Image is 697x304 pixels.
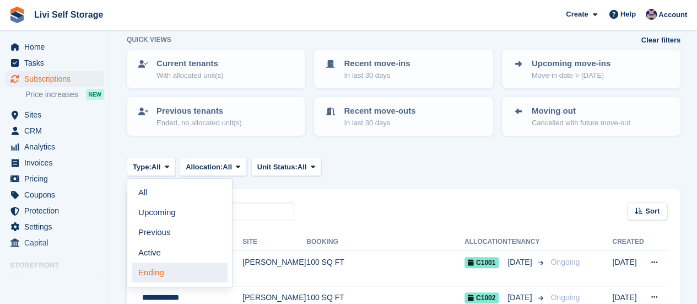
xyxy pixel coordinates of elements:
[30,6,107,24] a: Livi Self Storage
[91,275,104,288] a: Preview store
[86,89,104,100] div: NEW
[464,233,507,251] th: Allocation
[132,183,228,203] a: All
[24,155,90,170] span: Invoices
[127,158,175,176] button: Type: All
[128,98,304,135] a: Previous tenants Ended, no allocated unit(s)
[532,118,630,129] p: Cancelled with future move-out
[620,9,636,20] span: Help
[464,292,499,303] span: C1002
[6,155,104,170] a: menu
[132,243,228,263] a: Active
[6,39,104,55] a: menu
[132,203,228,223] a: Upcoming
[298,162,307,173] span: All
[344,57,410,70] p: Recent move-ins
[24,274,90,289] span: Online Store
[6,71,104,87] a: menu
[133,162,152,173] span: Type:
[646,9,657,20] img: Jim
[9,7,25,23] img: stora-icon-8386f47178a22dfd0bd8f6a31ec36ba5ce8667c1dd55bd0f319d3a0aa187defe.svg
[464,257,499,268] span: C1001
[6,171,104,186] a: menu
[507,257,534,268] span: [DATE]
[6,274,104,289] a: menu
[532,70,610,81] p: Move-in date > [DATE]
[532,57,610,70] p: Upcoming move-ins
[550,293,580,302] span: Ongoing
[24,107,90,122] span: Sites
[180,158,247,176] button: Allocation: All
[24,219,90,234] span: Settings
[132,263,228,282] a: Ending
[6,203,104,218] a: menu
[24,71,90,87] span: Subscriptions
[306,233,464,251] th: Booking
[507,292,534,303] span: [DATE]
[503,51,679,87] a: Upcoming move-ins Move-in date > [DATE]
[24,187,90,202] span: Coupons
[156,105,242,118] p: Previous tenants
[612,251,644,286] td: [DATE]
[503,98,679,135] a: Moving out Cancelled with future move-out
[315,98,491,135] a: Recent move-outs In last 30 days
[251,158,321,176] button: Unit Status: All
[6,235,104,250] a: menu
[344,118,415,129] p: In last 30 days
[344,70,410,81] p: In last 30 days
[532,105,630,118] p: Moving out
[6,55,104,71] a: menu
[127,35,171,45] h6: Quick views
[156,118,242,129] p: Ended, no allocated unit(s)
[658,9,687,20] span: Account
[186,162,223,173] span: Allocation:
[25,88,104,100] a: Price increases NEW
[132,223,228,243] a: Previous
[242,233,306,251] th: Site
[507,233,546,251] th: Tenancy
[152,162,161,173] span: All
[24,235,90,250] span: Capital
[6,123,104,138] a: menu
[6,187,104,202] a: menu
[24,55,90,71] span: Tasks
[156,57,223,70] p: Current tenants
[306,251,464,286] td: 100 SQ FT
[10,260,110,271] span: Storefront
[315,51,491,87] a: Recent move-ins In last 30 days
[550,258,580,266] span: Ongoing
[344,105,415,118] p: Recent move-outs
[641,35,680,46] a: Clear filters
[645,206,660,217] span: Sort
[6,219,104,234] a: menu
[24,139,90,154] span: Analytics
[566,9,588,20] span: Create
[24,203,90,218] span: Protection
[24,171,90,186] span: Pricing
[6,139,104,154] a: menu
[24,123,90,138] span: CRM
[612,233,644,251] th: Created
[24,39,90,55] span: Home
[128,51,304,87] a: Current tenants With allocated unit(s)
[156,70,223,81] p: With allocated unit(s)
[25,89,78,100] span: Price increases
[257,162,298,173] span: Unit Status:
[223,162,232,173] span: All
[6,107,104,122] a: menu
[242,251,306,286] td: [PERSON_NAME]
